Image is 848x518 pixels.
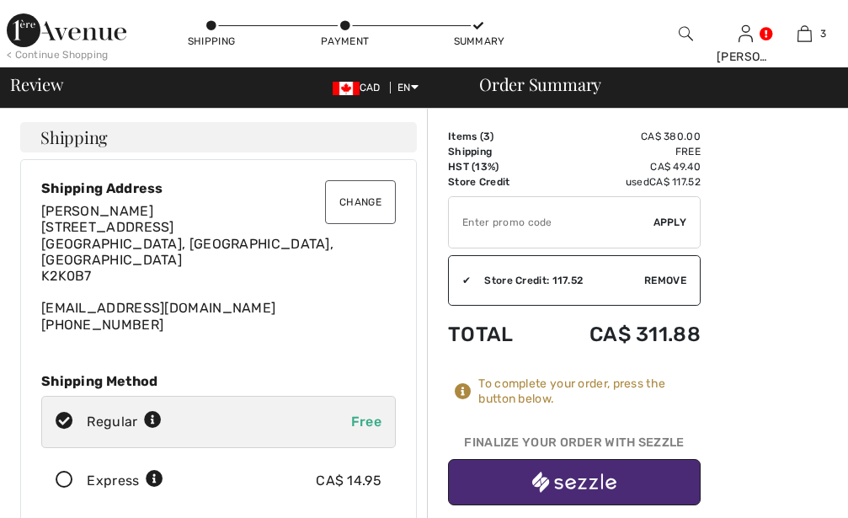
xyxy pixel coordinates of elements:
[87,412,162,432] div: Regular
[649,176,701,188] span: CA$ 117.52
[739,25,753,41] a: Sign In
[448,129,541,144] td: Items ( )
[7,13,126,47] img: 1ère Avenue
[7,47,109,62] div: < Continue Shopping
[541,306,701,363] td: CA$ 311.88
[325,180,396,224] button: Change
[739,24,753,44] img: My Info
[541,159,701,174] td: CA$ 49.40
[448,144,541,159] td: Shipping
[541,144,701,159] td: Free
[478,376,701,407] div: To complete your order, press the button below.
[541,129,701,144] td: CA$ 380.00
[10,76,63,93] span: Review
[316,471,381,491] div: CA$ 14.95
[41,219,333,284] span: [STREET_ADDRESS] [GEOGRAPHIC_DATA], [GEOGRAPHIC_DATA], [GEOGRAPHIC_DATA] K2K0B7
[820,26,826,41] span: 3
[87,471,163,491] div: Express
[333,82,387,93] span: CAD
[532,472,616,493] img: sezzle_white.svg
[41,180,396,196] div: Shipping Address
[653,215,687,230] span: Apply
[459,76,838,93] div: Order Summary
[41,203,396,333] div: [EMAIL_ADDRESS][DOMAIN_NAME] [PHONE_NUMBER]
[717,48,774,66] div: [PERSON_NAME]
[397,82,419,93] span: EN
[776,24,834,44] a: 3
[541,174,701,190] td: used
[41,203,153,219] span: [PERSON_NAME]
[449,273,471,288] div: ✔
[454,34,504,49] div: Summary
[448,174,541,190] td: Store Credit
[483,131,490,142] span: 3
[186,34,237,49] div: Shipping
[448,434,701,459] div: Finalize Your Order with Sezzle
[679,24,693,44] img: search the website
[333,82,360,95] img: Canadian Dollar
[448,159,541,174] td: HST (13%)
[320,34,371,49] div: Payment
[41,373,396,389] div: Shipping Method
[40,129,108,146] span: Shipping
[448,306,541,363] td: Total
[644,273,686,288] span: Remove
[471,273,644,288] div: Store Credit: 117.52
[449,197,653,248] input: Promo code
[797,24,812,44] img: My Bag
[351,414,381,430] span: Free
